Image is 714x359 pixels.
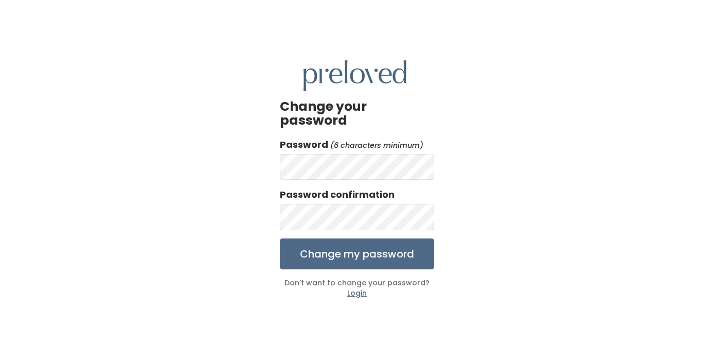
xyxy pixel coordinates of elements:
h3: Change your password [280,99,434,128]
label: Password [280,138,328,151]
a: Login [347,288,367,298]
input: Change my password [280,238,434,269]
label: Password confirmation [280,188,395,201]
em: (6 characters minimum) [330,140,423,150]
img: preloved logo [304,60,406,91]
div: Don't want to change your password? [280,269,434,299]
